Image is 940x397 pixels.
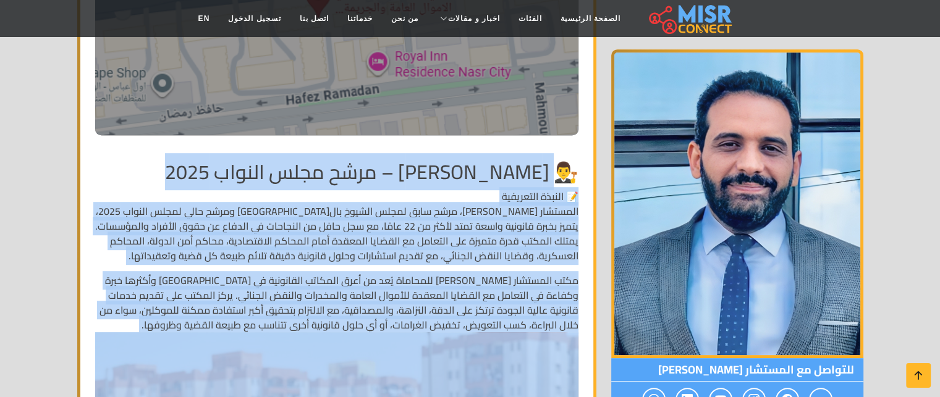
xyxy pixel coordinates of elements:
a: الفئات [509,7,551,30]
img: المستشار محمد قطب [611,49,863,358]
a: اخبار و مقالات [428,7,509,30]
a: الصفحة الرئيسية [551,7,630,30]
a: خدماتنا [338,7,382,30]
a: من نحن [382,7,428,30]
span: اخبار و مقالات [448,13,500,24]
span: للتواصل مع المستشار [PERSON_NAME] [611,358,863,382]
p: 📝 النبذة التعريفية المستشار [PERSON_NAME]، مرشح سابق لمجلس الشيوخ بال[GEOGRAPHIC_DATA] ومرشح حالي... [95,189,578,263]
a: EN [189,7,219,30]
a: تسجيل الدخول [219,7,290,30]
img: main.misr_connect [649,3,732,34]
h2: 👨‍⚖️ [PERSON_NAME] – مرشح مجلس النواب 2025 [95,160,578,183]
a: اتصل بنا [290,7,338,30]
